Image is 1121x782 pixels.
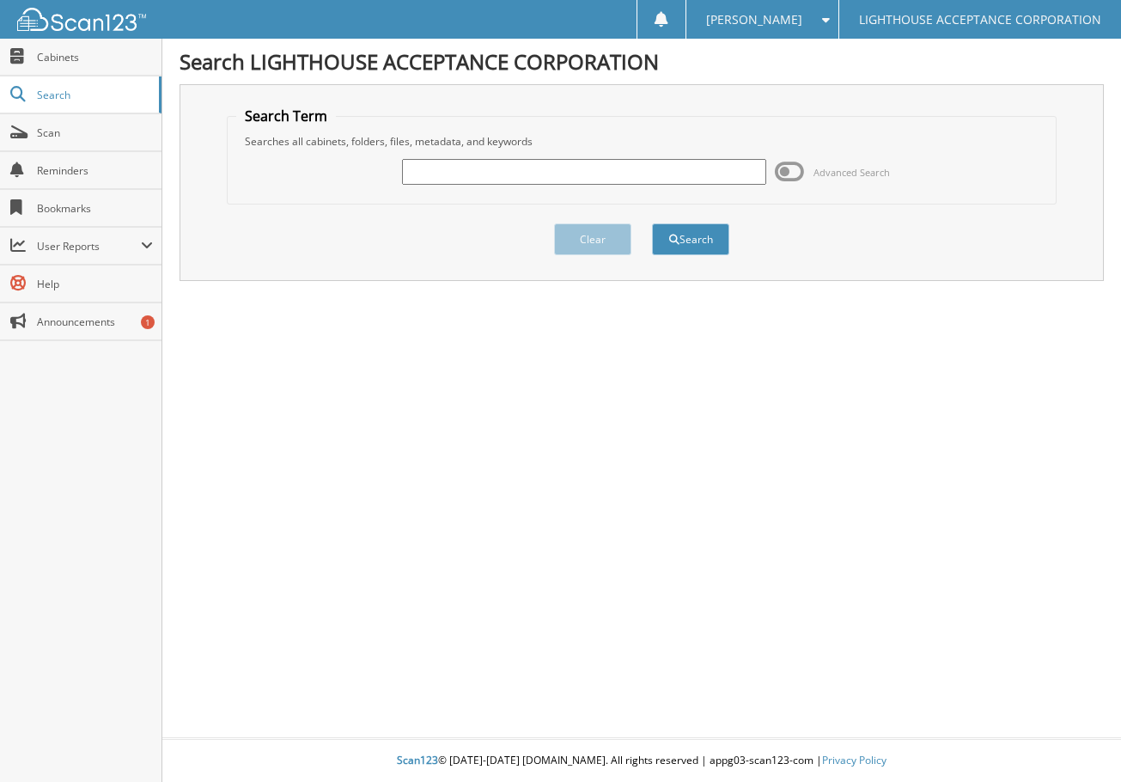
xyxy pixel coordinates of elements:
[822,753,886,767] a: Privacy Policy
[162,740,1121,782] div: © [DATE]-[DATE] [DOMAIN_NAME]. All rights reserved | appg03-scan123-com |
[236,134,1047,149] div: Searches all cabinets, folders, files, metadata, and keywords
[37,88,150,102] span: Search
[236,107,336,125] legend: Search Term
[652,223,729,255] button: Search
[37,163,153,178] span: Reminders
[397,753,438,767] span: Scan123
[37,125,153,140] span: Scan
[554,223,631,255] button: Clear
[37,277,153,291] span: Help
[37,201,153,216] span: Bookmarks
[37,315,153,329] span: Announcements
[37,50,153,64] span: Cabinets
[37,239,141,254] span: User Reports
[706,15,802,25] span: [PERSON_NAME]
[813,166,890,179] span: Advanced Search
[859,15,1101,25] span: LIGHTHOUSE ACCEPTANCE CORPORATION
[17,8,146,31] img: scan123-logo-white.svg
[180,47,1104,76] h1: Search LIGHTHOUSE ACCEPTANCE CORPORATION
[141,315,155,329] div: 1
